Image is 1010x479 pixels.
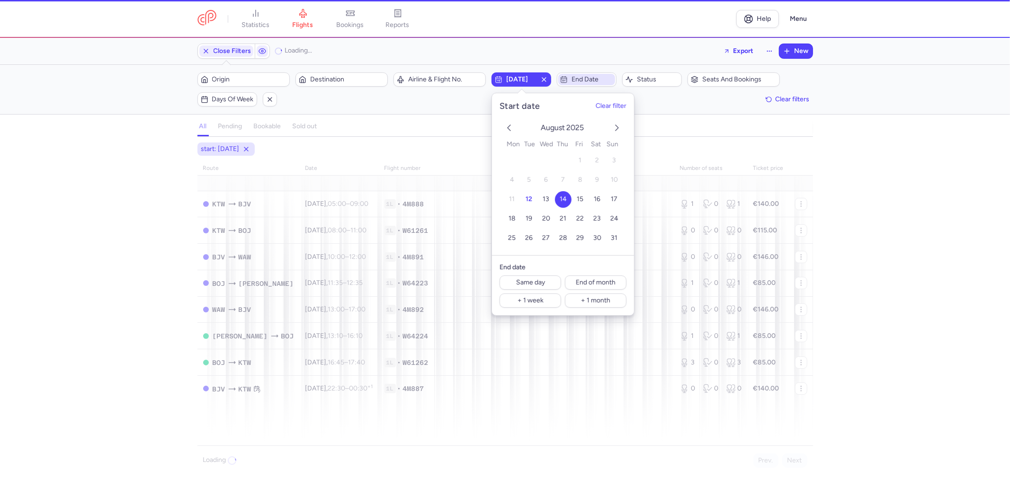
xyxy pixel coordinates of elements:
a: reports [374,9,421,29]
button: 31 [606,230,623,247]
span: 24 [610,214,618,222]
button: [DATE] [492,72,551,87]
button: 8 [572,172,589,188]
span: 17 [611,195,617,203]
button: 11 [504,191,520,208]
span: 9 [595,176,599,184]
button: Airline & Flight No. [393,72,486,87]
button: previous month [503,122,515,135]
button: Close Filters [198,44,255,58]
a: bookings [327,9,374,29]
button: Export [717,44,760,59]
button: 5 [521,172,537,188]
button: + 1 month [565,293,626,308]
button: 12 [521,191,537,208]
button: 27 [538,230,554,247]
span: 1 [579,156,581,164]
button: Status [622,72,682,87]
span: 6 [544,176,548,184]
span: Destination [310,76,384,83]
button: 23 [589,211,606,227]
span: Origin [212,76,286,83]
button: next month [611,122,623,135]
button: 18 [504,211,520,227]
span: 2025 [566,123,585,132]
span: 3 [612,156,616,164]
span: 26 [525,234,533,242]
span: 30 [593,234,601,242]
button: New [779,44,813,58]
button: 29 [572,230,589,247]
button: 25 [504,230,520,247]
button: End date [557,72,617,87]
button: Days of week [197,92,257,106]
span: 13 [543,195,549,203]
span: Days of week [212,96,254,103]
span: 27 [542,234,550,242]
span: 21 [560,214,566,222]
button: 22 [572,211,589,227]
span: End date [572,76,613,83]
span: bookings [337,21,364,29]
span: Clear filters [776,96,810,103]
span: 29 [576,234,584,242]
span: flights [293,21,313,29]
button: 28 [555,230,572,247]
span: start: [DATE] [201,144,240,154]
span: 22 [576,214,584,222]
span: Loading... [285,47,313,55]
button: Destination [295,72,388,87]
span: statistics [241,21,269,29]
span: Export [733,47,754,54]
span: Airline & Flight No. [408,76,483,83]
button: Menu [785,10,813,28]
button: 10 [606,172,623,188]
a: Help [736,10,779,28]
button: 14 [555,191,572,208]
span: 28 [559,234,567,242]
span: 8 [578,176,582,184]
button: 2 [589,152,606,169]
span: 18 [509,214,516,222]
button: Same day [500,275,561,290]
button: 15 [572,191,589,208]
span: August [541,123,566,132]
span: 25 [508,234,516,242]
h5: Start date [500,101,540,112]
th: route [197,161,300,176]
span: Close Filters [214,47,251,55]
button: 6 [538,172,554,188]
button: 9 [589,172,606,188]
button: 13 [538,191,554,208]
span: New [795,47,809,55]
span: 31 [611,234,617,242]
button: 21 [555,211,572,227]
span: 20 [542,214,550,222]
button: + 1 week [500,293,561,308]
span: 19 [526,214,532,222]
button: 4 [504,172,520,188]
a: flights [279,9,327,29]
span: 15 [577,195,583,203]
button: 30 [589,230,606,247]
button: Clear filter [596,102,626,110]
span: Help [757,15,771,22]
button: 1 [572,152,589,169]
span: 4 [510,176,514,184]
span: 14 [560,195,567,203]
span: 10 [611,176,618,184]
span: 2 [595,156,599,164]
button: 3 [606,152,623,169]
span: 12 [526,195,532,203]
button: 24 [606,211,623,227]
button: 17 [606,191,623,208]
button: Seats and bookings [688,72,780,87]
a: statistics [232,9,279,29]
button: 26 [521,230,537,247]
button: 7 [555,172,572,188]
a: CitizenPlane red outlined logo [197,10,216,27]
button: Origin [197,72,290,87]
span: [DATE] [506,76,536,83]
span: 16 [594,195,600,203]
h6: End date [500,263,626,272]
